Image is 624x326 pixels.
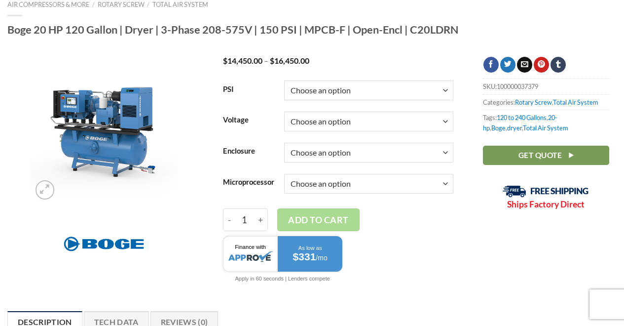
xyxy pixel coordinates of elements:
[553,98,598,106] a: Total Air System
[31,57,178,204] img: Boge 20 HP 120 Gallon | Dryer | 3-Phase 208-575V | 150 PSI | MPCB-F | Open-Encl | C20LDRN
[7,23,617,37] h1: Boge 20 HP 120 Gallon | Dryer | 3-Phase 208-575V | 150 PSI | MPCB-F | Open-Encl | C20LDRN
[551,57,566,73] a: Share on Tumblr
[223,147,274,155] label: Enclosure
[497,114,547,122] a: 120 to 240 Gallons
[483,79,609,94] span: SKU:
[223,85,274,93] label: PSI
[223,56,227,65] span: $
[92,0,95,8] span: /
[523,124,568,132] a: Total Air System
[503,185,589,198] img: Free Shipping
[500,57,515,73] a: Share on Twitter
[147,0,149,8] span: /
[235,208,254,231] input: Product quantity
[152,0,208,8] a: Total Air System
[518,149,562,162] span: Get Quote
[483,114,557,131] a: 20-hp
[483,146,609,165] a: Get Quote
[483,57,499,73] a: Share on Facebook
[270,56,274,65] span: $
[270,56,309,65] bdi: 16,450.00
[223,178,274,186] label: Microprocessor
[277,208,360,231] button: Add to cart
[497,82,538,90] span: 100000037379
[491,124,506,132] a: Boge
[515,98,552,106] a: Rotary Screw
[507,199,585,209] strong: Ships Factory Direct
[483,94,609,110] span: Categories: ,
[254,208,268,231] input: +
[223,56,262,65] bdi: 14,450.00
[7,0,89,8] a: Air Compressors & More
[483,110,609,135] span: Tags: , , , ,
[223,208,235,231] input: -
[517,57,532,73] a: Email to a Friend
[223,116,274,124] label: Voltage
[534,57,549,73] a: Pin on Pinterest
[98,0,145,8] a: Rotary Screw
[507,124,522,132] a: dryer
[264,56,268,65] span: –
[59,232,148,256] img: Boge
